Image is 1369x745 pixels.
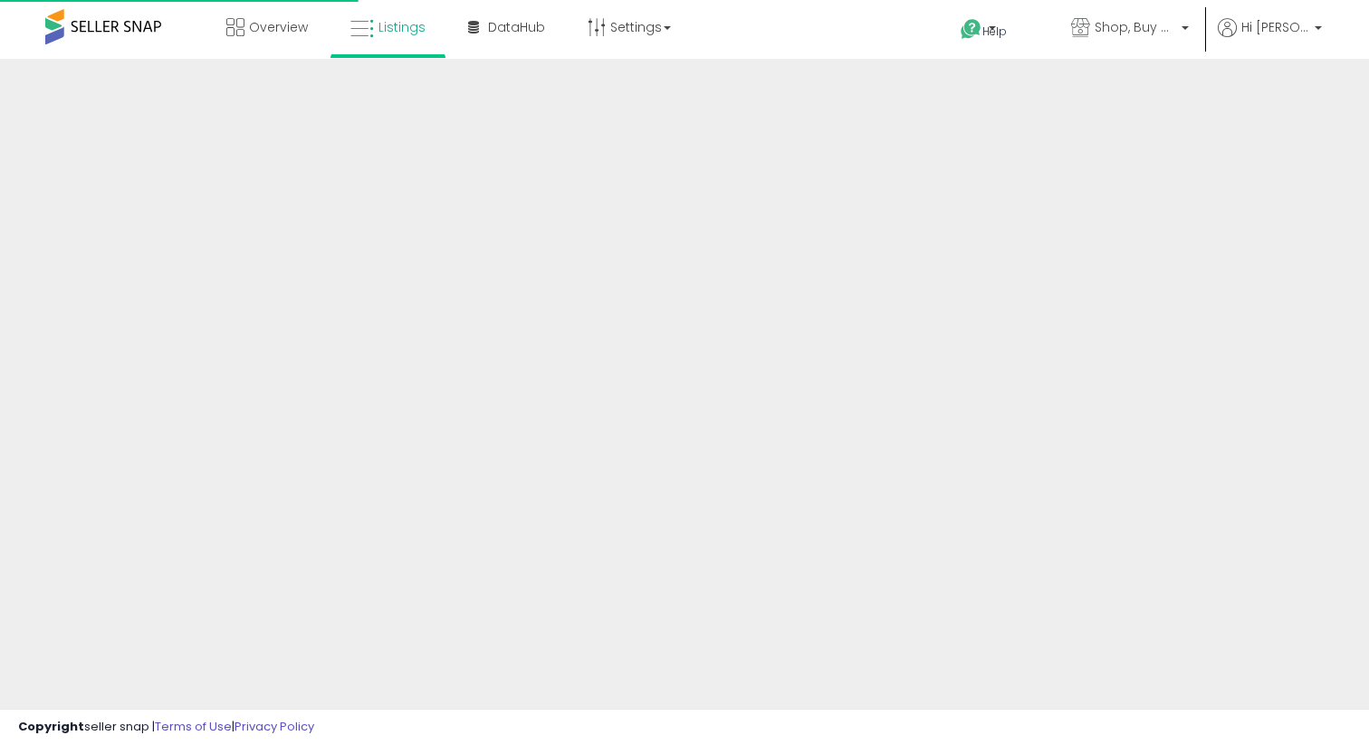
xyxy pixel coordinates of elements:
[235,718,314,735] a: Privacy Policy
[946,5,1042,59] a: Help
[1218,18,1322,59] a: Hi [PERSON_NAME]
[1095,18,1176,36] span: Shop, Buy and Ship
[249,18,308,36] span: Overview
[982,24,1007,39] span: Help
[1241,18,1309,36] span: Hi [PERSON_NAME]
[18,718,84,735] strong: Copyright
[960,18,982,41] i: Get Help
[378,18,426,36] span: Listings
[18,719,314,736] div: seller snap | |
[488,18,545,36] span: DataHub
[155,718,232,735] a: Terms of Use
